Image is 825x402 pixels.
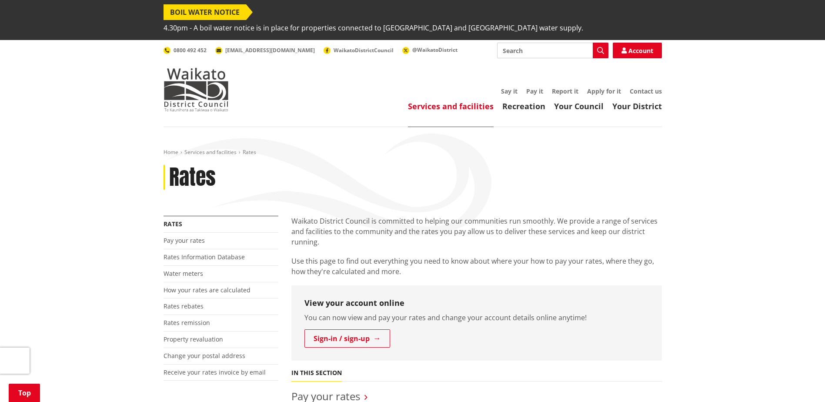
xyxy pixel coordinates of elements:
a: Sign-in / sign-up [304,329,390,348]
span: 4.30pm - A boil water notice is in place for properties connected to [GEOGRAPHIC_DATA] and [GEOGR... [164,20,583,36]
img: Waikato District Council - Te Kaunihera aa Takiwaa o Waikato [164,68,229,111]
a: Rates Information Database [164,253,245,261]
a: Your Council [554,101,604,111]
a: Rates [164,220,182,228]
a: Property revaluation [164,335,223,343]
a: Services and facilities [408,101,494,111]
a: Apply for it [587,87,621,95]
a: Contact us [630,87,662,95]
a: How your rates are calculated [164,286,251,294]
a: WaikatoDistrictCouncil [324,47,394,54]
a: Rates rebates [164,302,204,310]
a: [EMAIL_ADDRESS][DOMAIN_NAME] [215,47,315,54]
span: 0800 492 452 [174,47,207,54]
a: Home [164,148,178,156]
span: @WaikatoDistrict [412,46,458,54]
h3: View your account online [304,298,649,308]
p: Waikato District Council is committed to helping our communities run smoothly. We provide a range... [291,216,662,247]
a: Receive your rates invoice by email [164,368,266,376]
span: WaikatoDistrictCouncil [334,47,394,54]
a: @WaikatoDistrict [402,46,458,54]
a: Pay it [526,87,543,95]
input: Search input [497,43,608,58]
h5: In this section [291,369,342,377]
p: You can now view and pay your rates and change your account details online anytime! [304,312,649,323]
a: 0800 492 452 [164,47,207,54]
a: Pay your rates [164,236,205,245]
a: Report it [552,87,578,95]
a: Say it [501,87,518,95]
span: BOIL WATER NOTICE [164,4,246,20]
a: Top [9,384,40,402]
nav: breadcrumb [164,149,662,156]
a: Change your postal address [164,352,245,360]
a: Account [613,43,662,58]
h1: Rates [169,165,216,190]
span: [EMAIL_ADDRESS][DOMAIN_NAME] [225,47,315,54]
span: Rates [243,148,256,156]
a: Your District [612,101,662,111]
a: Rates remission [164,318,210,327]
a: Water meters [164,269,203,278]
p: Use this page to find out everything you need to know about where your how to pay your rates, whe... [291,256,662,277]
a: Recreation [502,101,545,111]
a: Services and facilities [184,148,237,156]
